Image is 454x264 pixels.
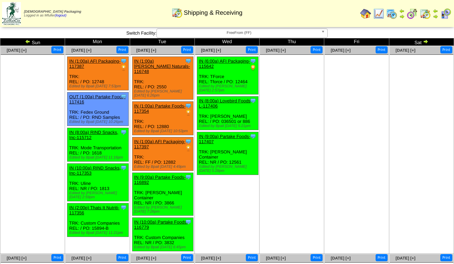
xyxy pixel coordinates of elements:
[185,102,192,109] img: Tooltip
[69,59,121,69] a: IN (1:00a) AFI Packaging-117387
[160,29,318,37] span: FreeFrom (FF)
[199,124,258,128] div: Edited by Bpali [DATE] 5:21pm
[311,46,323,53] button: Print
[260,38,324,46] td: Thu
[136,256,156,261] a: [DATE] [+]
[132,57,193,100] div: TRK: REL: / PO: 2550
[389,38,454,46] td: Sat
[395,256,415,261] a: [DATE] [+]
[311,254,323,261] button: Print
[250,58,256,64] img: Tooltip
[399,14,405,19] img: arrowright.gif
[185,145,192,152] img: PO
[130,38,194,46] td: Tue
[250,64,256,71] img: PO
[373,8,384,19] img: line_graph.gif
[433,8,438,14] img: arrowleft.gif
[55,14,66,17] a: (logout)
[69,231,128,235] div: Edited by Bpali [DATE] 11:21pm
[69,94,126,104] a: OUT (1:00a) Partake Foods-117416
[24,10,81,14] span: [DEMOGRAPHIC_DATA] Packaging
[72,256,91,261] a: [DATE] [+]
[134,59,190,74] a: IN (1:00a) [PERSON_NAME] Naturals-116748
[120,204,127,211] img: Tooltip
[395,48,415,53] a: [DATE] [+]
[423,39,428,44] img: arrowright.gif
[134,139,186,149] a: IN (1:00a) AFI Packaging-117397
[51,254,63,261] button: Print
[120,93,127,100] img: Tooltip
[69,155,128,160] div: Edited by Bpali [DATE] 11:16pm
[420,8,431,19] img: calendarinout.gif
[134,245,193,249] div: Edited by Bpali [DATE] 6:45pm
[2,2,21,25] img: zoroco-logo-small.webp
[376,46,388,53] button: Print
[67,203,129,237] div: TRK: Custom Companies REL: / PO: 15894-B
[197,97,258,130] div: TRK: [PERSON_NAME] REL: / PO: 036501 or 886
[199,134,250,144] a: IN (9:00a) Partake Foods-117407
[201,256,221,261] a: [DATE] [+]
[246,46,258,53] button: Print
[181,254,193,261] button: Print
[199,84,258,92] div: Edited by [PERSON_NAME] [DATE] 2:57pm
[386,8,397,19] img: calendarprod.gif
[69,205,119,215] a: IN (2:00p) Thats It Nutriti-117356
[136,48,156,53] span: [DATE] [+]
[376,254,388,261] button: Print
[181,46,193,53] button: Print
[201,48,221,53] a: [DATE] [+]
[266,48,286,53] a: [DATE] [+]
[7,48,27,53] a: [DATE] [+]
[185,174,192,180] img: Tooltip
[7,256,27,261] a: [DATE] [+]
[185,109,192,116] img: PO
[25,39,30,44] img: arrowleft.gif
[67,92,129,126] div: TRK: Fedex Ground REL: / PO: RND Samples
[69,120,128,124] div: Edited by Bpali [DATE] 10:26pm
[250,133,256,140] img: Tooltip
[172,7,182,18] img: calendarinout.gif
[67,164,129,201] div: TRK: Uline REL: NR / PO: 1813
[433,14,438,19] img: arrowright.gif
[199,59,250,69] a: IN (6:00a) AFI Packaging-115642
[440,46,452,53] button: Print
[120,164,127,171] img: Tooltip
[24,10,81,17] span: Logged in as Mfuller
[360,8,371,19] img: home.gif
[184,9,242,16] span: Shipping & Receiving
[246,254,258,261] button: Print
[120,129,127,136] img: Tooltip
[324,38,389,46] td: Fri
[134,89,193,98] div: Edited by [PERSON_NAME] [DATE] 6:26pm
[69,165,121,176] a: IN (10:00a) RIND Snacks, Inc-117353
[0,38,65,46] td: Sun
[120,58,127,64] img: Tooltip
[331,48,351,53] a: [DATE] [+]
[116,46,128,53] button: Print
[67,128,129,162] div: TRK: Mode Transportation REL: / PO: 1618
[67,57,129,90] div: TRK: REL: / PO: 12748
[331,256,351,261] a: [DATE] [+]
[132,137,193,171] div: TRK: REL: FF / PO: 12882
[185,58,192,64] img: Tooltip
[134,205,193,214] div: Edited by [PERSON_NAME] [DATE] 7:26pm
[134,175,186,185] a: IN (9:00a) Partake Foods-116892
[407,8,418,19] img: calendarblend.gif
[134,165,193,169] div: Edited by Bpali [DATE] 4:49pm
[134,219,188,230] a: IN (10:00a) Partake Foods-116779
[69,191,128,199] div: Edited by [PERSON_NAME] [DATE] 2:59pm
[199,98,251,109] a: IN (8:00a) Lovebird Foods L-117406
[199,165,258,173] div: Edited by [PERSON_NAME] [DATE] 5:28pm
[72,48,91,53] a: [DATE] [+]
[134,129,193,133] div: Edited by Bpali [DATE] 10:53pm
